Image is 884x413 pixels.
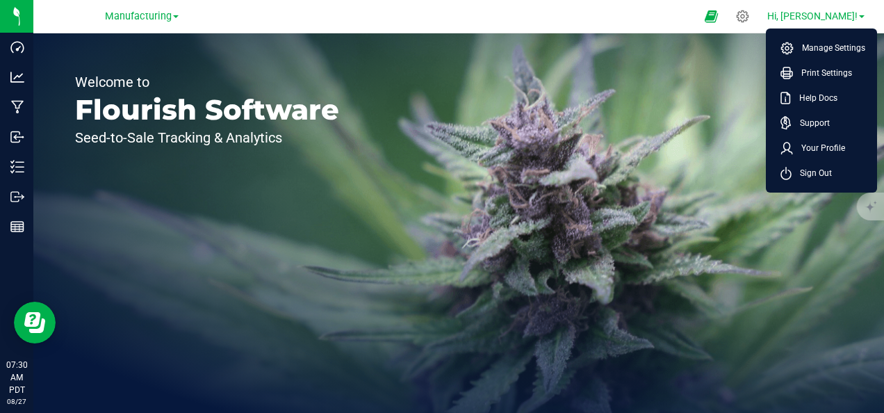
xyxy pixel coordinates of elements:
inline-svg: Manufacturing [10,100,24,114]
p: 07:30 AM PDT [6,359,27,396]
span: Help Docs [791,91,837,105]
span: Print Settings [793,66,852,80]
div: Manage settings [734,10,751,23]
p: Flourish Software [75,96,339,124]
inline-svg: Dashboard [10,40,24,54]
p: Welcome to [75,75,339,89]
inline-svg: Reports [10,220,24,234]
p: Seed-to-Sale Tracking & Analytics [75,131,339,145]
span: Open Ecommerce Menu [696,3,727,30]
span: Manage Settings [794,41,865,55]
span: Your Profile [793,141,845,155]
iframe: Resource center [14,302,56,343]
span: Manufacturing [105,10,172,22]
span: Sign Out [792,166,832,180]
p: 08/27 [6,396,27,407]
li: Sign Out [769,161,874,186]
inline-svg: Analytics [10,70,24,84]
inline-svg: Outbound [10,190,24,204]
a: Support [780,116,868,130]
inline-svg: Inventory [10,160,24,174]
a: Help Docs [780,91,868,105]
span: Support [792,116,830,130]
inline-svg: Inbound [10,130,24,144]
span: Hi, [PERSON_NAME]! [767,10,858,22]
